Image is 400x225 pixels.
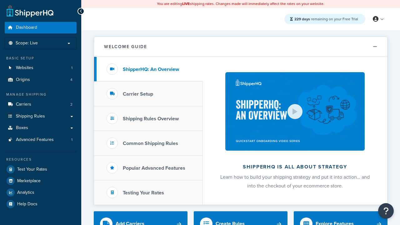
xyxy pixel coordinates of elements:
[5,74,77,86] a: Origins4
[16,77,30,82] span: Origins
[123,165,185,171] h3: Popular Advanced Features
[5,56,77,61] div: Basic Setup
[16,114,45,119] span: Shipping Rules
[5,111,77,122] a: Shipping Rules
[220,173,370,189] span: Learn how to build your shipping strategy and put it into action… and into the checkout of your e...
[219,164,371,170] h2: ShipperHQ is all about strategy
[94,37,387,57] button: Welcome Guide
[5,134,77,146] li: Advanced Features
[123,91,153,97] h3: Carrier Setup
[294,16,358,22] span: remaining on your Free Trial
[123,116,179,122] h3: Shipping Rules Overview
[17,167,47,172] span: Test Your Rates
[5,157,77,162] div: Resources
[5,122,77,134] a: Boxes
[16,102,31,107] span: Carriers
[17,190,34,195] span: Analytics
[71,137,72,142] span: 1
[5,175,77,187] a: Marketplace
[225,72,365,151] img: ShipperHQ is all about strategy
[5,92,77,97] div: Manage Shipping
[16,65,33,71] span: Websites
[378,203,394,219] button: Open Resource Center
[16,137,54,142] span: Advanced Features
[70,102,72,107] span: 2
[5,99,77,110] a: Carriers2
[17,178,41,184] span: Marketplace
[5,187,77,198] a: Analytics
[123,190,164,196] h3: Testing Your Rates
[182,1,190,7] b: LIVE
[294,16,310,22] strong: 229 days
[104,44,147,49] h2: Welcome Guide
[5,198,77,210] a: Help Docs
[5,22,77,33] a: Dashboard
[5,62,77,74] a: Websites1
[123,141,178,146] h3: Common Shipping Rules
[70,77,72,82] span: 4
[16,125,28,131] span: Boxes
[5,62,77,74] li: Websites
[71,65,72,71] span: 1
[5,74,77,86] li: Origins
[17,202,37,207] span: Help Docs
[16,41,38,46] span: Scope: Live
[123,67,179,72] h3: ShipperHQ: An Overview
[5,99,77,110] li: Carriers
[5,164,77,175] a: Test Your Rates
[16,25,37,30] span: Dashboard
[5,134,77,146] a: Advanced Features1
